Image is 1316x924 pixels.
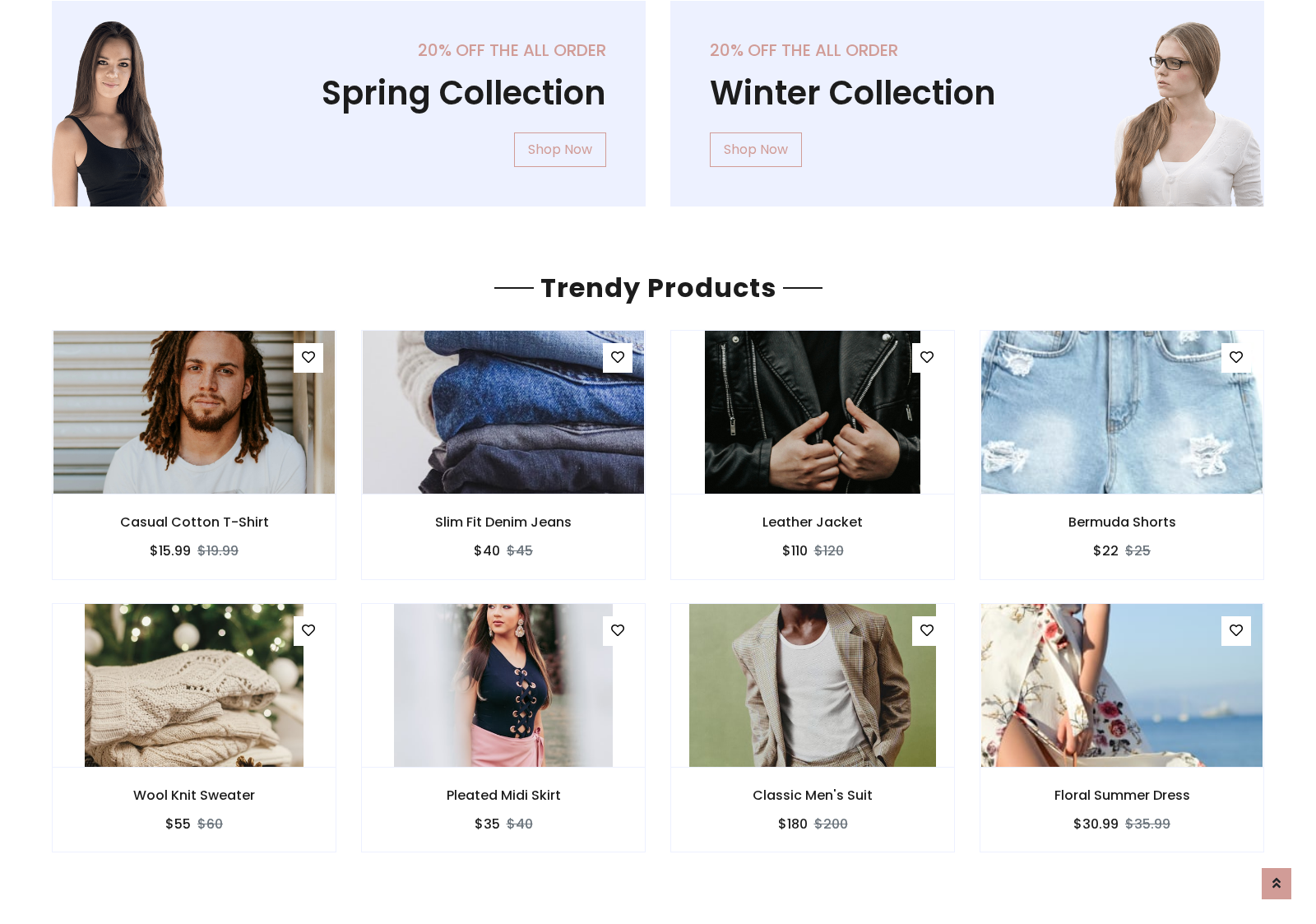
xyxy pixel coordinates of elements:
[507,815,533,833] del: $40
[165,816,191,832] h6: $55
[814,815,848,833] del: $200
[362,787,645,803] h6: Pleated Midi Skirt
[474,543,500,559] h6: $40
[980,514,1263,530] h6: Bermuda Shorts
[710,40,1225,60] h5: 20% off the all order
[1073,816,1119,832] h6: $30.99
[507,541,533,560] del: $45
[814,541,844,560] del: $120
[710,132,802,167] a: Shop Now
[1125,541,1151,560] del: $25
[1125,815,1170,833] del: $35.99
[671,787,954,803] h6: Classic Men's Suit
[53,787,336,803] h6: Wool Knit Sweater
[91,40,606,60] h5: 20% off the all order
[197,541,239,560] del: $19.99
[475,816,500,832] h6: $35
[362,514,645,530] h6: Slim Fit Denim Jeans
[197,815,223,833] del: $60
[778,816,808,832] h6: $180
[980,787,1263,803] h6: Floral Summer Dress
[91,73,606,113] h1: Spring Collection
[1093,543,1119,559] h6: $22
[514,132,606,167] a: Shop Now
[534,269,783,306] span: Trendy Products
[671,514,954,530] h6: Leather Jacket
[782,543,808,559] h6: $110
[150,543,191,559] h6: $15.99
[710,73,1225,113] h1: Winter Collection
[53,514,336,530] h6: Casual Cotton T-Shirt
